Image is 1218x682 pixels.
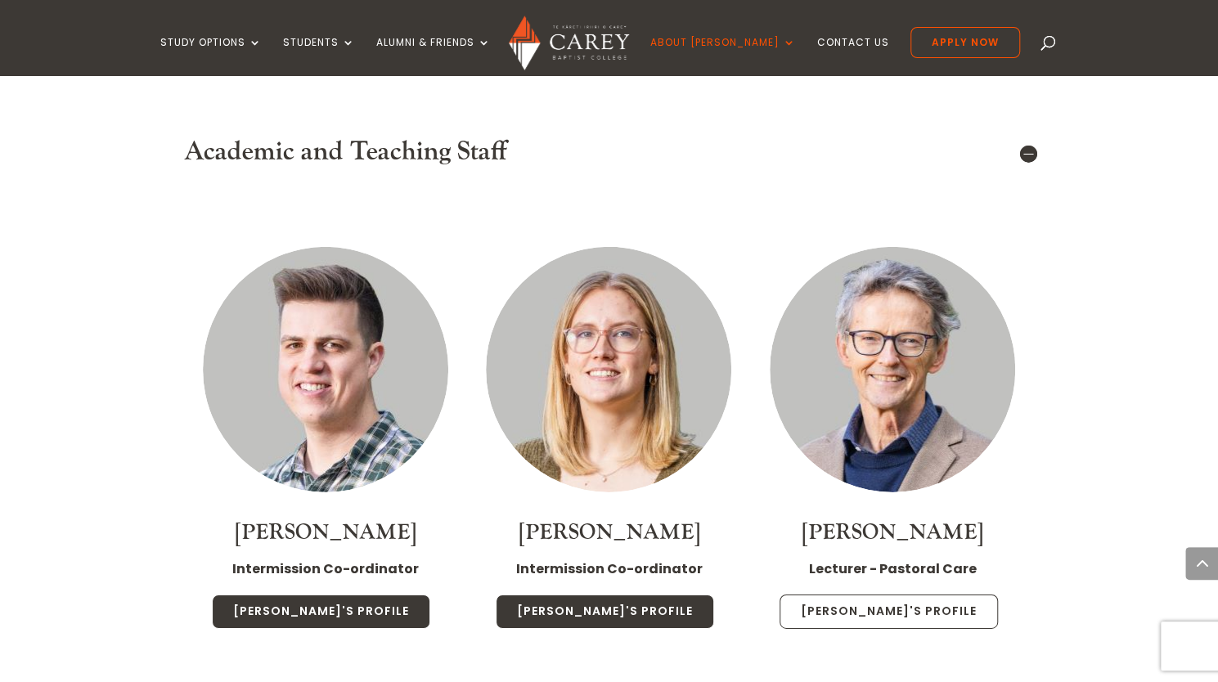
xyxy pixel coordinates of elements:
a: [PERSON_NAME] [802,518,983,546]
img: Carey Baptist College [509,16,629,70]
a: [PERSON_NAME]'s Profile [496,595,714,629]
strong: Intermission Co-ordinator [232,559,419,578]
img: Katie Cuttriss 2023_square [486,247,731,492]
h5: Academic and Teaching Staff [184,137,1035,168]
a: Students [283,37,355,75]
a: About [PERSON_NAME] [650,37,796,75]
a: Alumni & Friends [376,37,491,75]
a: Apply Now [910,27,1020,58]
img: Daniel Cuttriss 2023_square [203,247,448,492]
a: [PERSON_NAME] [235,518,416,546]
a: Contact Us [817,37,889,75]
a: [PERSON_NAME]'s Profile [212,595,430,629]
a: [PERSON_NAME] [518,518,699,546]
a: [PERSON_NAME]'s Profile [780,595,998,629]
a: Study Options [160,37,262,75]
strong: Lecturer - Pastoral Care [809,559,977,578]
strong: Intermission Co-ordinator [515,559,702,578]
